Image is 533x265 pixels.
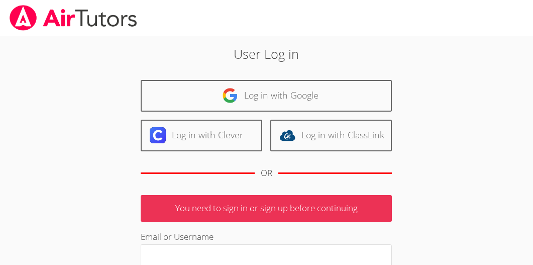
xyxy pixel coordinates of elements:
p: You need to sign in or sign up before continuing [141,195,392,222]
img: classlink-logo-d6bb404cc1216ec64c9a2012d9dc4662098be43eaf13dc465df04b49fa7ab582.svg [279,127,295,143]
h2: User Log in [75,44,459,63]
label: Email or Username [141,231,214,242]
img: clever-logo-6eab21bc6e7a338710f1a6ff85c0baf02591cd810cc4098c63d3a4b26e2feb20.svg [150,127,166,143]
img: google-logo-50288ca7cdecda66e5e0955fdab243c47b7ad437acaf1139b6f446037453330a.svg [222,87,238,104]
a: Log in with Clever [141,120,262,151]
a: Log in with ClassLink [270,120,392,151]
div: OR [261,166,272,181]
img: airtutors_banner-c4298cdbf04f3fff15de1276eac7730deb9818008684d7c2e4769d2f7ddbe033.png [9,5,138,31]
a: Log in with Google [141,80,392,112]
